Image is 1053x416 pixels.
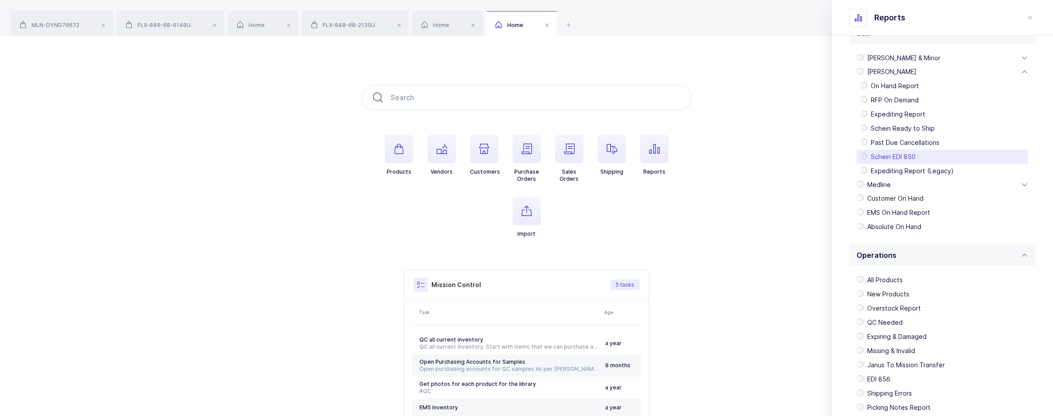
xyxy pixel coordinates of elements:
span: Home [495,22,523,28]
div: Age [604,309,639,316]
div: RFP On Demand [857,93,1028,107]
div: Operations [849,245,1035,266]
span: Open Purchasing Accounts for Samples [419,358,525,365]
div: [PERSON_NAME] [853,65,1032,79]
div: [PERSON_NAME] & Minor [853,51,1032,65]
div: Medline [853,178,1032,192]
span: FLX-040-08-2135U [311,22,375,28]
div: Janus To Mission Transfer [853,358,1032,372]
span: Reports [874,12,905,23]
div: Open purchasing accounts for QC samples As per [PERSON_NAME], we had an account with [PERSON_NAME... [419,365,598,373]
div: Overstock Report [853,301,1032,315]
button: Products [385,135,413,175]
span: Home [237,22,265,28]
h3: Mission Control [431,280,481,289]
button: PurchaseOrders [513,135,541,183]
button: Reports [640,135,669,175]
span: MLN-DYND70672 [20,22,79,28]
div: QC Needed [853,315,1032,330]
div: Task [419,309,599,316]
span: 8 months [605,362,630,369]
input: Search [362,85,692,110]
div: Missing & Invalid [853,344,1032,358]
button: Vendors [427,135,456,175]
div: New Products [853,287,1032,301]
div: Past Due Cancellations [857,136,1028,150]
div: EMS On Hand Report [853,206,1032,220]
span: a year [605,340,622,346]
span: FLX-040-08-0140U [125,22,191,28]
div: Absolute On Hand [853,220,1032,234]
div: EDI 856 [853,372,1032,386]
span: a year [605,404,622,411]
div: On Hand Report [857,79,1028,93]
button: SalesOrders [555,135,583,183]
div: #QC [419,388,598,395]
div: Sell [849,44,1035,241]
div: Expediting Report [857,107,1028,121]
div: [PERSON_NAME] [853,79,1032,178]
span: QC all current inventory [419,336,483,343]
div: Expediting Report (Legacy) [857,164,1028,178]
span: 5 tasks [616,281,634,288]
span: EMS Inventory [419,404,458,411]
span: a year [605,384,622,391]
div: All Products [853,273,1032,287]
div: QC all current inventory. Start with items that we can purchase a sample from Schein. #[GEOGRAPHI... [419,343,598,350]
div: Customer On Hand [853,191,1032,206]
span: Home [421,22,449,28]
div: Schein Ready to Ship [857,121,1028,136]
button: Shipping [598,135,626,175]
button: close drawer [1025,12,1035,23]
span: Get photos for each product for the library [419,381,536,387]
button: Import [513,197,541,237]
button: Customers [470,135,500,175]
div: Schein EDI 850 [857,150,1028,164]
div: Shipping Errors [853,386,1032,400]
div: Expiring & Damaged [853,330,1032,344]
div: Picking Notes Report [853,400,1032,415]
